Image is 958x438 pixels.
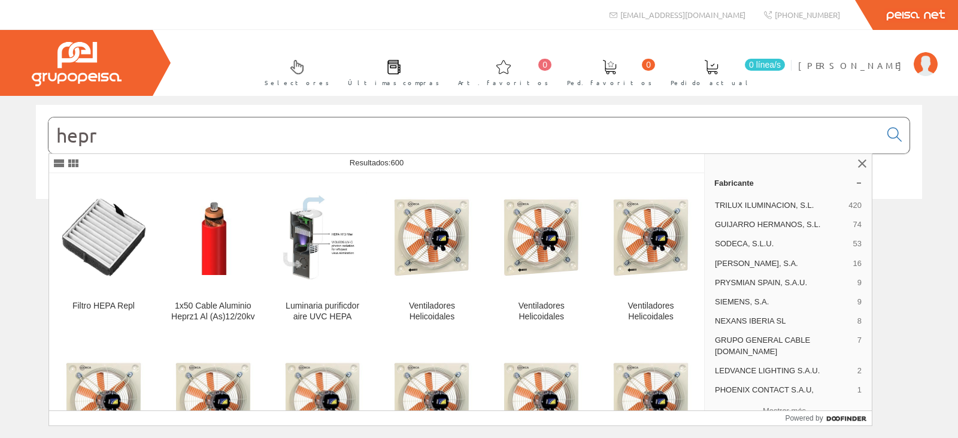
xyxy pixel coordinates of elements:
span: Pedido actual [671,77,752,89]
span: PHOENIX CONTACT S.A.U, [715,385,853,395]
img: Grupo Peisa [32,42,122,86]
span: [PERSON_NAME], S.A. [715,258,848,269]
span: 16 [853,258,862,269]
div: Luminaria purificdor aire UVC HEPA [278,301,368,322]
span: 8 [857,316,862,327]
img: Luminaria purificdor aire UVC HEPA [278,192,368,282]
img: Ventiladores Helicoidales [606,192,696,282]
span: 74 [853,219,862,230]
span: [EMAIL_ADDRESS][DOMAIN_NAME] [620,10,745,20]
a: Ventiladores Helicoidales Ventiladores Helicoidales [487,174,596,336]
input: Buscar... [48,117,880,153]
div: © Grupo Peisa [36,214,922,224]
span: 0 [642,59,655,71]
span: SODECA, S.L.U. [715,238,848,249]
span: 7 [857,335,862,357]
a: 1x50 Cable Aluminio Heprz1 Al (As)12/20kv 1x50 Cable Aluminio Heprz1 Al (As)12/20kv [159,174,268,336]
span: Selectores [265,77,329,89]
span: 1 [857,385,862,395]
span: 9 [857,277,862,288]
img: Ventiladores Helicoidales [496,192,586,282]
a: Últimas compras [336,50,445,93]
span: 0 [538,59,551,71]
a: Fabricante [705,173,872,192]
div: Filtro HEPA Repl [59,301,148,312]
span: 0 línea/s [745,59,785,71]
a: Powered by [785,411,872,425]
a: Ventiladores Helicoidales Ventiladores Helicoidales [377,174,486,336]
div: 1x50 Cable Aluminio Heprz1 Al (As)12/20kv [168,301,258,322]
div: Ventiladores Helicoidales [496,301,586,322]
span: 9 [857,297,862,307]
span: Ped. favoritos [567,77,652,89]
button: Mostrar más… [710,401,867,421]
img: Filtro HEPA Repl [59,192,148,282]
span: Resultados: [350,158,404,167]
div: Ventiladores Helicoidales [387,301,477,322]
a: 0 línea/s Pedido actual [659,50,788,93]
span: 53 [853,238,862,249]
span: PRYSMIAN SPAIN, S.A.U. [715,277,853,288]
img: 1x50 Cable Aluminio Heprz1 Al (As)12/20kv [168,200,258,276]
span: SIEMENS, S.A. [715,297,853,307]
a: Filtro HEPA Repl Filtro HEPA Repl [49,174,158,336]
div: Ventiladores Helicoidales [606,301,696,322]
span: 600 [390,158,404,167]
span: Powered by [785,413,823,424]
span: LEDVANCE LIGHTING S.A.U. [715,365,853,376]
img: Ventiladores Helicoidales [387,192,477,282]
span: [PHONE_NUMBER] [775,10,840,20]
a: [PERSON_NAME] [798,50,938,61]
span: 2 [857,365,862,376]
a: Ventiladores Helicoidales Ventiladores Helicoidales [596,174,705,336]
span: [PERSON_NAME] [798,59,908,71]
span: Art. favoritos [458,77,548,89]
span: TRILUX ILUMINACION, S.L. [715,200,844,211]
a: Luminaria purificdor aire UVC HEPA Luminaria purificdor aire UVC HEPA [268,174,377,336]
span: Últimas compras [348,77,439,89]
span: GRUPO GENERAL CABLE [DOMAIN_NAME] [715,335,853,357]
a: Selectores [253,50,335,93]
span: GUIJARRO HERMANOS, S.L. [715,219,848,230]
span: 420 [848,200,862,211]
span: NEXANS IBERIA SL [715,316,853,327]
